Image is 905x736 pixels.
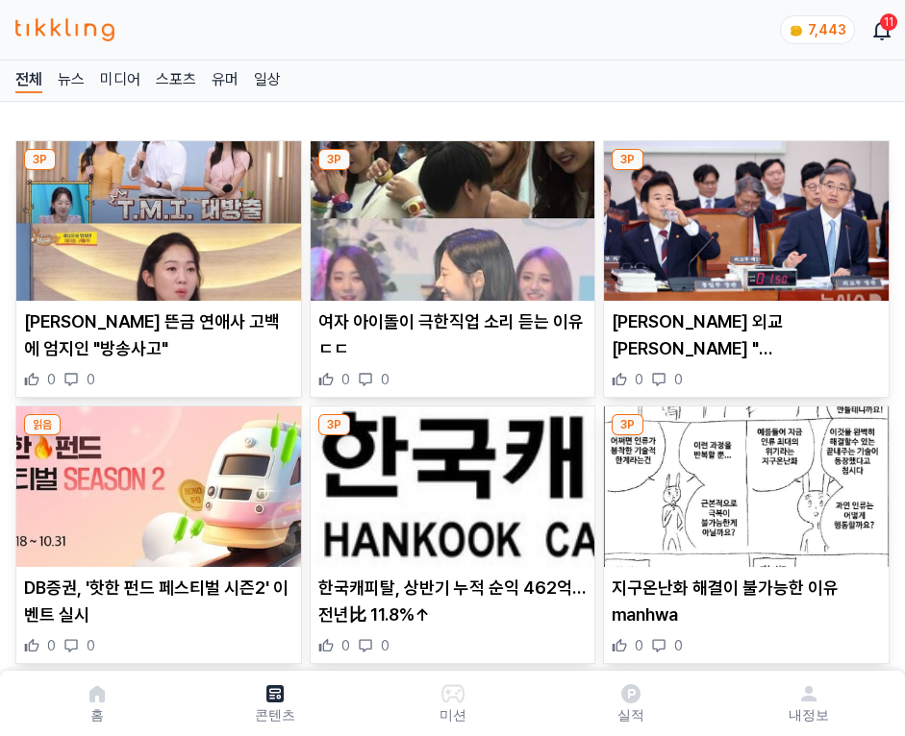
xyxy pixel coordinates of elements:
div: 3P 지구온난화 해결이 불가능한 이유 manhwa 지구온난화 해결이 불가능한 이유 manhwa 0 0 [603,405,890,663]
span: 0 [674,636,683,655]
a: 일상 [254,68,281,93]
span: 0 [381,370,390,389]
p: 내정보 [789,705,829,724]
p: 지구온난화 해결이 불가능한 이유 manhwa [612,575,881,628]
span: 0 [87,370,95,389]
span: 0 [47,370,56,389]
div: 읽음 DB증권, '핫한 펀드 페스티벌 시즌2' 이벤트 실시 DB증권, '핫한 펀드 페스티벌 시즌2' 이벤트 실시 0 0 [15,405,302,663]
p: 미션 [440,705,466,724]
div: 읽음 [24,414,61,435]
span: 0 [674,370,683,389]
span: 7,443 [808,22,846,37]
p: 콘텐츠 [255,705,295,724]
a: 내정보 [719,678,897,728]
div: 3P 한국캐피탈, 상반기 누적 순익 462억…전년比 11.8%↑ 한국캐피탈, 상반기 누적 순익 462억…전년比 11.8%↑ 0 0 [310,405,596,663]
div: 3P 여자 아이돌이 극한직업 소리 듣는 이유 ㄷㄷ 여자 아이돌이 극한직업 소리 듣는 이유 ㄷㄷ 0 0 [310,140,596,398]
p: 홈 [90,705,104,724]
img: 여자 아이돌이 극한직업 소리 듣는 이유 ㄷㄷ [311,141,595,301]
span: 0 [87,636,95,655]
img: 김진웅 뜬금 연애사 고백에 엄지인 "방송사고" [16,141,301,301]
a: 유머 [212,68,239,93]
span: 0 [381,636,390,655]
span: 0 [635,636,643,655]
span: 0 [635,370,643,389]
img: coin [789,23,804,38]
a: 스포츠 [156,68,196,93]
img: 조현 외교장관 "동맹현대화, 국방력 강화 기회" [604,141,889,301]
p: 한국캐피탈, 상반기 누적 순익 462억…전년比 11.8%↑ [318,575,588,628]
a: 11 [874,18,890,41]
div: 3P 조현 외교장관 "동맹현대화, 국방력 강화 기회" [PERSON_NAME] 외교[PERSON_NAME] "[PERSON_NAME][PERSON_NAME], 국방력 강화 기... [603,140,890,398]
div: 3P [318,149,350,170]
a: 실적 [541,678,719,728]
a: 뉴스 [58,68,85,93]
div: 3P 김진웅 뜬금 연애사 고백에 엄지인 "방송사고" [PERSON_NAME] 뜬금 연애사 고백에 엄지인 "방송사고" 0 0 [15,140,302,398]
a: 전체 [15,68,42,93]
div: 3P [612,414,643,435]
a: 미디어 [100,68,140,93]
div: 3P [612,149,643,170]
p: [PERSON_NAME] 외교[PERSON_NAME] "[PERSON_NAME][PERSON_NAME], 국방력 강화 기회" [612,308,881,362]
button: 미션 [364,678,541,728]
img: 지구온난화 해결이 불가능한 이유 manhwa [604,406,889,566]
p: 여자 아이돌이 극한직업 소리 듣는 이유 ㄷㄷ [318,308,588,362]
img: 한국캐피탈, 상반기 누적 순익 462억…전년比 11.8%↑ [311,406,595,566]
img: 티끌링 [15,18,114,41]
a: 홈 [8,678,186,728]
span: 0 [341,636,350,655]
span: 0 [341,370,350,389]
img: DB증권, '핫한 펀드 페스티벌 시즌2' 이벤트 실시 [16,406,301,566]
p: [PERSON_NAME] 뜬금 연애사 고백에 엄지인 "방송사고" [24,308,293,362]
a: 콘텐츠 [186,678,364,728]
img: 미션 [441,682,465,705]
p: DB증권, '핫한 펀드 페스티벌 시즌2' 이벤트 실시 [24,575,293,628]
a: coin 7,443 [780,15,851,44]
div: 3P [318,414,350,435]
p: 실적 [617,705,644,724]
div: 3P [24,149,56,170]
span: 0 [47,636,56,655]
div: 11 [880,13,897,31]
